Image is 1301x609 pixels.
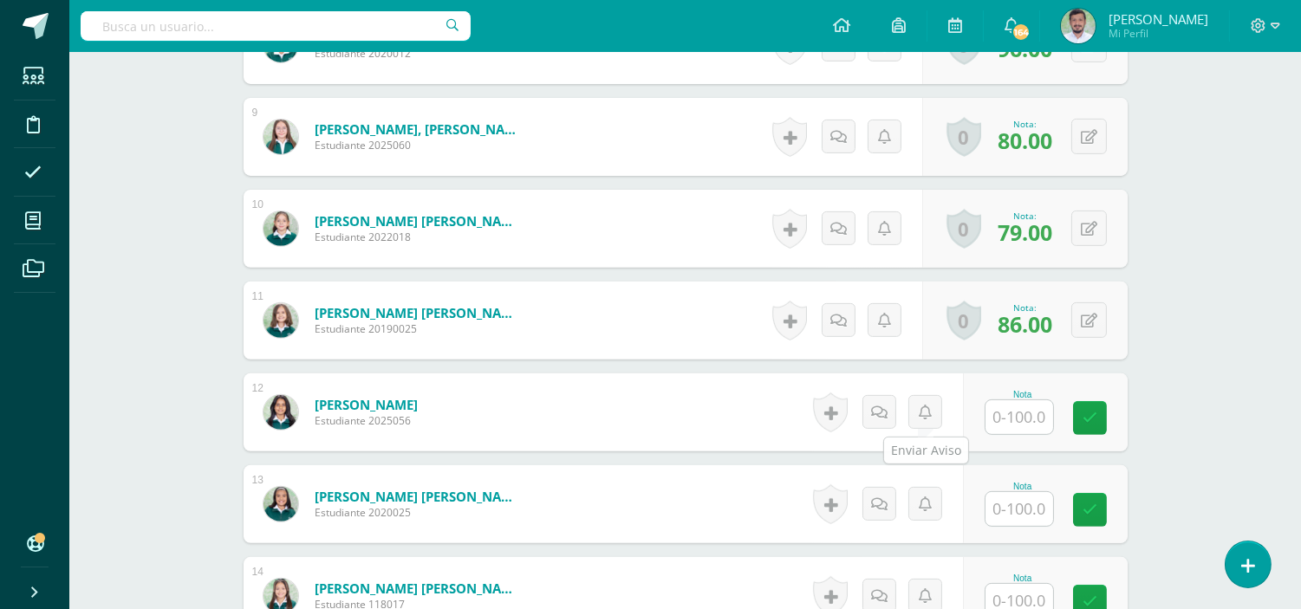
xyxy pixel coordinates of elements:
[946,209,981,249] a: 0
[263,395,298,430] img: cacf8207177d25c1cf2c589a5a7fa1ee.png
[986,400,1053,434] input: 0-100.0
[998,301,1052,314] div: Nota:
[1061,9,1096,43] img: c6d976ce9e32bebbd84997966a8f6922.png
[998,126,1052,155] span: 80.00
[1109,10,1208,28] span: [PERSON_NAME]
[985,482,1061,491] div: Nota
[263,120,298,154] img: 4a4615d1f1b0e8783506278448248883.png
[315,230,523,244] span: Estudiante 2022018
[998,118,1052,130] div: Nota:
[315,505,523,520] span: Estudiante 2020025
[263,487,298,522] img: e18829f7facc81cc0b920ca7d1ec5461.png
[81,11,471,41] input: Busca un usuario...
[315,413,418,428] span: Estudiante 2025056
[998,217,1052,247] span: 79.00
[315,396,418,413] a: [PERSON_NAME]
[985,390,1061,399] div: Nota
[986,492,1053,526] input: 0-100.0
[315,46,523,61] span: Estudiante 2020012
[315,304,523,321] a: [PERSON_NAME] [PERSON_NAME]
[315,488,523,505] a: [PERSON_NAME] [PERSON_NAME]
[1109,26,1208,41] span: Mi Perfil
[315,212,523,230] a: [PERSON_NAME] [PERSON_NAME]
[315,580,523,597] a: [PERSON_NAME] [PERSON_NAME]
[985,573,1061,583] div: Nota
[263,211,298,246] img: 3834a774f6dba6ae801a55c6586ba044.png
[946,301,981,340] a: 0
[315,120,523,138] a: [PERSON_NAME], [PERSON_NAME]
[998,309,1052,339] span: 86.00
[998,210,1052,222] div: Nota:
[263,303,298,338] img: a7adfff46232bf3129b5d61ae70f0cc4.png
[946,117,981,157] a: 0
[315,321,523,336] span: Estudiante 20190025
[891,442,961,459] div: Enviar Aviso
[1012,23,1031,42] span: 164
[315,138,523,152] span: Estudiante 2025060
